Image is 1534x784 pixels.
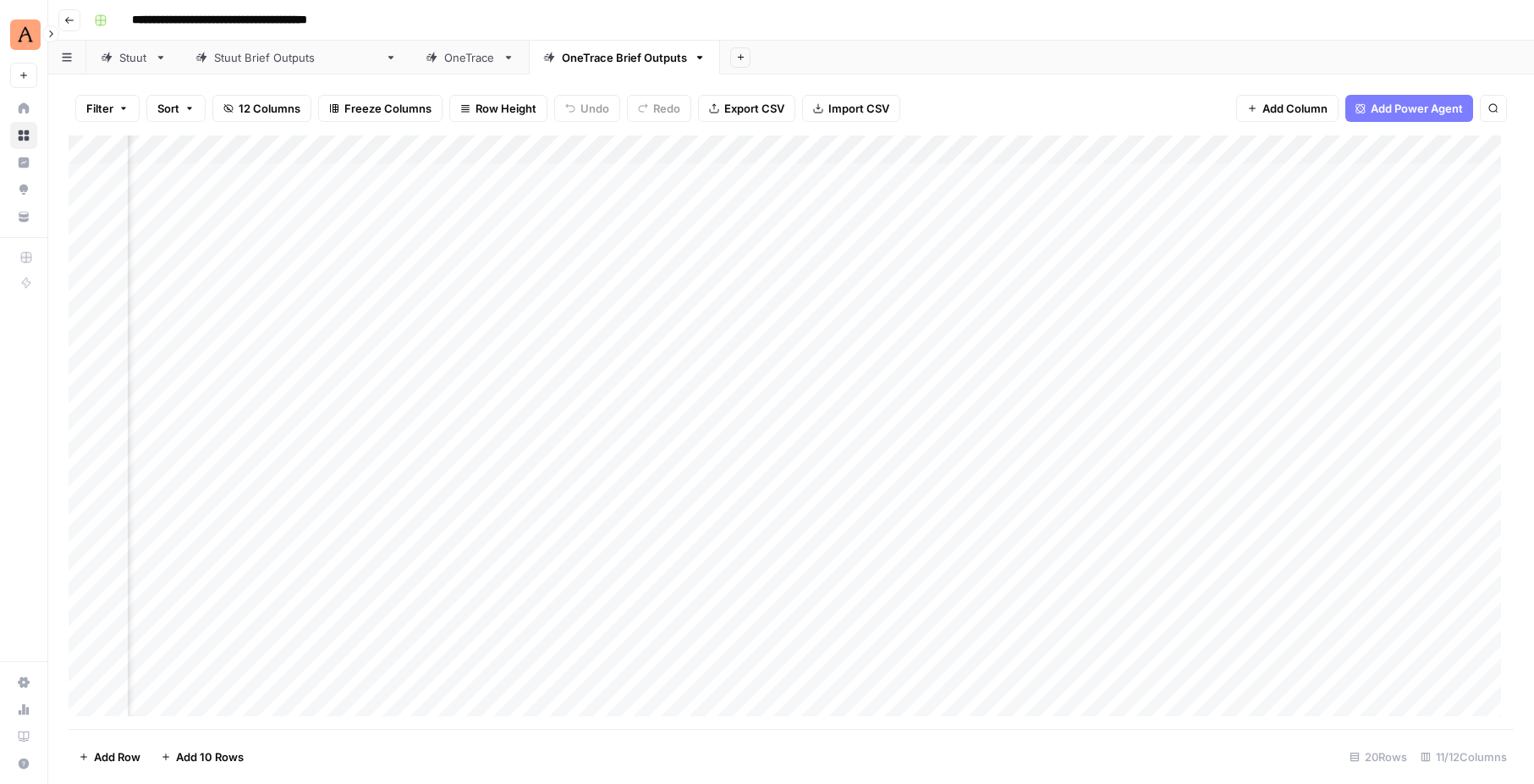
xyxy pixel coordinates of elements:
span: Add Power Agent [1371,100,1463,117]
button: Workspace: Animalz [10,14,37,56]
button: Undo [554,95,620,122]
span: Add 10 Rows [176,748,244,765]
button: 12 Columns [212,95,311,122]
img: Animalz Logo [10,19,41,50]
button: Export CSV [698,95,795,122]
span: Sort [157,100,179,117]
button: Add Column [1236,95,1339,122]
span: 12 Columns [239,100,300,117]
button: Sort [146,95,206,122]
div: Stuut [119,49,148,66]
a: Opportunities [10,176,37,203]
span: Add Row [94,748,140,765]
a: Settings [10,669,37,696]
a: Home [10,95,37,122]
span: Undo [580,100,609,117]
button: Row Height [449,95,547,122]
span: Export CSV [724,100,784,117]
div: OneTrace [444,49,496,66]
a: Browse [10,122,37,149]
a: OneTrace Brief Outputs [529,41,720,75]
div: OneTrace Brief Outputs [562,49,687,66]
button: Import CSV [802,95,900,122]
span: Row Height [476,100,536,117]
button: Add 10 Rows [151,743,254,770]
a: [PERSON_NAME] Brief Outputs [181,41,411,75]
span: Add Column [1262,100,1328,117]
span: Freeze Columns [344,100,432,117]
a: Usage [10,696,37,723]
div: 11/12 Columns [1414,743,1514,770]
a: Learning Hub [10,723,37,750]
button: Filter [75,95,140,122]
button: Add Power Agent [1345,95,1473,122]
button: Redo [627,95,691,122]
a: Insights [10,149,37,176]
a: OneTrace [411,41,529,75]
button: Freeze Columns [318,95,443,122]
button: Help + Support [10,750,37,777]
div: [PERSON_NAME] Brief Outputs [214,49,378,66]
button: Add Row [69,743,151,770]
a: Stuut [86,41,181,75]
span: Import CSV [828,100,889,117]
span: Redo [653,100,680,117]
span: Filter [86,100,113,117]
div: 20 Rows [1343,743,1414,770]
a: Your Data [10,203,37,230]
